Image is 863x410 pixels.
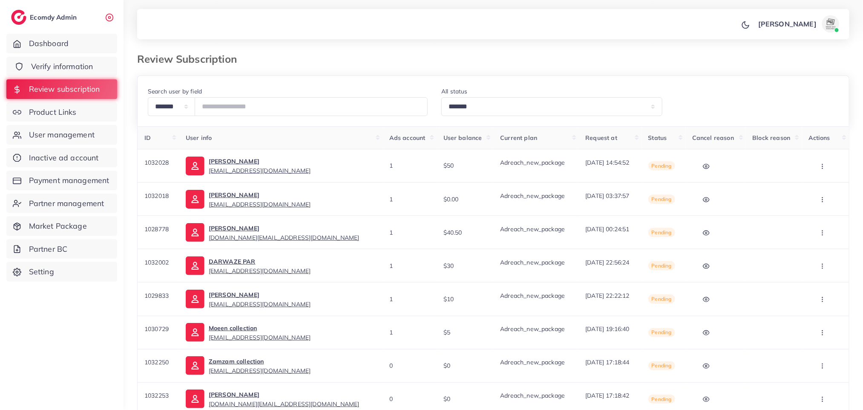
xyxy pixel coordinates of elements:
a: Market Package [6,216,117,236]
p: [DATE] 00:24:51 [586,224,635,234]
a: [PERSON_NAME]avatar [754,15,843,32]
p: Adreach_new_package [500,324,572,334]
img: logo [11,10,26,25]
p: 1032018 [144,191,172,201]
p: 1028778 [144,224,172,234]
span: User management [29,129,95,140]
img: avatar [822,15,839,32]
p: [DATE] 14:54:52 [586,157,635,168]
span: Pending [648,328,675,337]
p: [PERSON_NAME] [758,19,817,29]
span: Request at [586,134,618,142]
a: User management [6,125,117,145]
span: Review subscription [29,84,100,95]
span: [EMAIL_ADDRESS][DOMAIN_NAME] [209,201,311,208]
p: Adreach_new_package [500,157,572,168]
span: Ads account [389,134,426,142]
div: $40.50 [443,228,487,237]
span: Pending [648,261,675,270]
span: Partner BC [29,244,68,255]
a: Payment management [6,171,117,190]
div: $0 [443,395,487,403]
a: Setting [6,262,117,282]
img: ic-user-info.36bf1079.svg [186,223,204,242]
a: logoEcomdy Admin [11,10,79,25]
img: ic-user-info.36bf1079.svg [186,256,204,275]
p: [DATE] 17:18:42 [586,390,635,401]
p: [PERSON_NAME] [209,156,311,166]
p: [PERSON_NAME] [209,290,311,300]
span: Setting [29,266,54,277]
img: ic-user-info.36bf1079.svg [186,157,204,175]
div: 1 [389,295,430,303]
span: Product Links [29,107,77,118]
span: [DOMAIN_NAME][EMAIL_ADDRESS][DOMAIN_NAME] [209,400,360,408]
span: Pending [648,395,675,404]
a: [PERSON_NAME][EMAIL_ADDRESS][DOMAIN_NAME] [209,156,311,175]
span: Dashboard [29,38,69,49]
span: Pending [648,361,675,371]
p: Adreach_new_package [500,224,572,234]
p: Adreach_new_package [500,291,572,301]
p: Zamzam collection [209,356,311,366]
a: Zamzam collection[EMAIL_ADDRESS][DOMAIN_NAME] [209,356,311,375]
span: Payment management [29,175,109,186]
span: [EMAIL_ADDRESS][DOMAIN_NAME] [209,334,311,341]
span: [EMAIL_ADDRESS][DOMAIN_NAME] [209,267,311,275]
p: 1032028 [144,157,172,168]
p: [DATE] 03:37:57 [586,191,635,201]
span: Current plan [500,134,537,142]
div: $5 [443,328,487,337]
a: DARWAZE PAR[EMAIL_ADDRESS][DOMAIN_NAME] [209,256,311,275]
p: 1029833 [144,291,172,301]
div: 1 [389,328,430,337]
p: [PERSON_NAME] [209,223,360,233]
span: Pending [648,228,675,237]
span: User info [186,134,212,142]
span: Pending [648,294,675,304]
a: [PERSON_NAME][EMAIL_ADDRESS][DOMAIN_NAME] [209,290,311,308]
a: [PERSON_NAME][DOMAIN_NAME][EMAIL_ADDRESS][DOMAIN_NAME] [209,223,360,242]
p: [DATE] 22:56:24 [586,257,635,268]
p: Adreach_new_package [500,357,572,367]
p: [PERSON_NAME] [209,190,311,200]
img: ic-user-info.36bf1079.svg [186,356,204,375]
a: Review subscription [6,79,117,99]
a: [PERSON_NAME][EMAIL_ADDRESS][DOMAIN_NAME] [209,190,311,209]
span: User balance [443,134,482,142]
p: [DATE] 22:22:12 [586,291,635,301]
div: $0.00 [443,195,487,204]
p: 1032253 [144,390,172,401]
p: [PERSON_NAME] [209,390,360,400]
div: $30 [443,262,487,270]
div: $50 [443,161,487,170]
span: Actions [808,134,830,142]
a: Moeen collection[EMAIL_ADDRESS][DOMAIN_NAME] [209,323,311,342]
p: [DATE] 19:16:40 [586,324,635,334]
p: 1032250 [144,357,172,367]
p: Moeen collection [209,323,311,333]
p: 1032002 [144,257,172,268]
a: Partner BC [6,239,117,259]
span: Pending [648,195,675,204]
span: ID [144,134,151,142]
a: Partner management [6,194,117,213]
span: Cancel reason [692,134,734,142]
span: Status [648,134,667,142]
div: 0 [389,395,430,403]
span: [EMAIL_ADDRESS][DOMAIN_NAME] [209,367,311,375]
span: [EMAIL_ADDRESS][DOMAIN_NAME] [209,167,311,174]
div: $0 [443,361,487,370]
span: [EMAIL_ADDRESS][DOMAIN_NAME] [209,300,311,308]
label: Search user by field [148,87,202,96]
a: Dashboard [6,34,117,53]
p: 1030729 [144,324,172,334]
span: [DOMAIN_NAME][EMAIL_ADDRESS][DOMAIN_NAME] [209,234,360,241]
a: Verify information [6,57,117,76]
p: [DATE] 17:18:44 [586,357,635,367]
p: Adreach_new_package [500,191,572,201]
img: ic-user-info.36bf1079.svg [186,390,204,408]
a: Product Links [6,102,117,122]
h3: Review Subscription [137,53,244,65]
div: 1 [389,195,430,204]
